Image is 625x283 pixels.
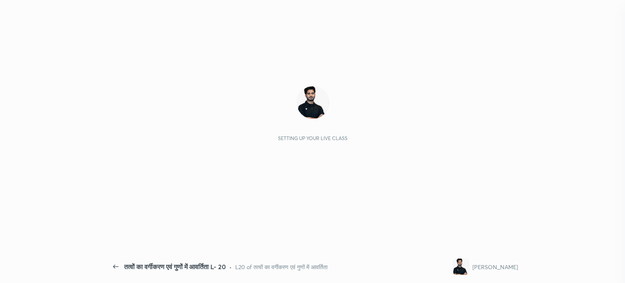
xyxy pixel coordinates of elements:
div: [PERSON_NAME] [472,263,518,271]
div: Setting up your live class [278,135,347,141]
img: 75be8c77a365489dbb0553809f470823.jpg [297,86,329,119]
div: L20 of तत्वों का वर्गीकरण एवं गुणों में आवर्तिता [235,263,328,271]
div: तत्वों का वर्गीकरण एवं गुणों में आवर्तिता L- 20 [124,262,226,272]
img: 75be8c77a365489dbb0553809f470823.jpg [453,259,469,275]
div: • [229,263,232,271]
